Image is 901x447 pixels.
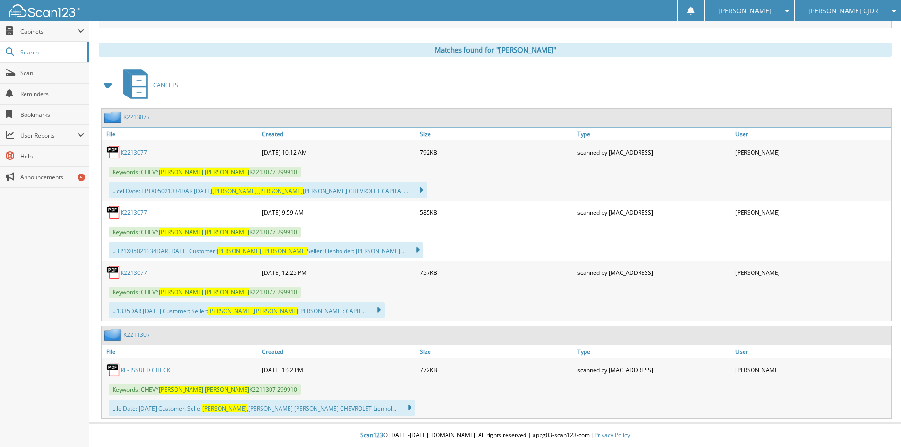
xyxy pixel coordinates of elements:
[418,345,576,358] a: Size
[99,43,892,57] div: Matches found for "[PERSON_NAME]"
[575,345,733,358] a: Type
[104,111,123,123] img: folder2.png
[118,66,178,104] a: CANCELS
[260,263,418,282] div: [DATE] 12:25 PM
[104,329,123,341] img: folder2.png
[109,182,427,198] div: ...cel Date: TP1X05021334DAR [DATE] , [PERSON_NAME] CHEVROLET CAPITAL...
[260,345,418,358] a: Created
[718,8,771,14] span: [PERSON_NAME]
[78,174,85,181] div: 5
[808,8,878,14] span: [PERSON_NAME] CJDR
[20,27,78,35] span: Cabinets
[123,331,150,339] a: K2211307
[418,360,576,379] div: 772KB
[733,143,891,162] div: [PERSON_NAME]
[20,48,83,56] span: Search
[260,360,418,379] div: [DATE] 1:32 PM
[260,203,418,222] div: [DATE] 9:59 AM
[159,288,203,296] span: [PERSON_NAME]
[153,81,178,89] span: CANCELS
[260,143,418,162] div: [DATE] 10:12 AM
[575,128,733,140] a: Type
[595,431,630,439] a: Privacy Policy
[109,302,385,318] div: ...1335DAR [DATE] Customer: Seller: , [PERSON_NAME]: CAPIT...
[262,247,307,255] span: [PERSON_NAME]
[733,128,891,140] a: User
[733,360,891,379] div: [PERSON_NAME]
[575,203,733,222] div: scanned by [MAC_ADDRESS]
[418,143,576,162] div: 792KB
[121,269,147,277] a: K2213077
[733,345,891,358] a: User
[159,168,203,176] span: [PERSON_NAME]
[20,69,84,77] span: Scan
[109,400,415,416] div: ...le Date: [DATE] Customer: Seller ,[PERSON_NAME] [PERSON_NAME] CHEVROLET Lienhol...
[20,90,84,98] span: Reminders
[260,128,418,140] a: Created
[205,386,249,394] span: [PERSON_NAME]
[733,203,891,222] div: [PERSON_NAME]
[418,263,576,282] div: 757KB
[217,247,261,255] span: [PERSON_NAME]
[123,113,150,121] a: K2213077
[733,263,891,282] div: [PERSON_NAME]
[20,111,84,119] span: Bookmarks
[575,360,733,379] div: scanned by [MAC_ADDRESS]
[254,307,298,315] span: [PERSON_NAME]
[106,265,121,280] img: PDF.png
[102,128,260,140] a: File
[109,384,301,395] span: Keywords: CHEVY K2211307 299910
[102,345,260,358] a: File
[89,424,901,447] div: © [DATE]-[DATE] [DOMAIN_NAME]. All rights reserved | appg03-scan123-com |
[159,228,203,236] span: [PERSON_NAME]
[418,203,576,222] div: 585KB
[121,149,147,157] a: K2213077
[106,145,121,159] img: PDF.png
[20,152,84,160] span: Help
[20,131,78,140] span: User Reports
[202,404,247,412] span: [PERSON_NAME]
[205,168,249,176] span: [PERSON_NAME]
[121,209,147,217] a: K2213077
[9,4,80,17] img: scan123-logo-white.svg
[106,363,121,377] img: PDF.png
[109,227,301,237] span: Keywords: CHEVY K2213077 299910
[109,242,423,258] div: ...TP1X05021334DAR [DATE] Customer: , Seller: Lienholder: [PERSON_NAME]...
[205,228,249,236] span: [PERSON_NAME]
[208,307,253,315] span: [PERSON_NAME]
[575,143,733,162] div: scanned by [MAC_ADDRESS]
[212,187,257,195] span: [PERSON_NAME]
[20,173,84,181] span: Announcements
[109,167,301,177] span: Keywords: CHEVY K2213077 299910
[109,287,301,298] span: Keywords: CHEVY K2213077 299910
[159,386,203,394] span: [PERSON_NAME]
[360,431,383,439] span: Scan123
[205,288,249,296] span: [PERSON_NAME]
[106,205,121,219] img: PDF.png
[854,402,901,447] iframe: Chat Widget
[258,187,303,195] span: [PERSON_NAME]
[418,128,576,140] a: Size
[121,366,170,374] a: RE- ISSUED CHECK
[575,263,733,282] div: scanned by [MAC_ADDRESS]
